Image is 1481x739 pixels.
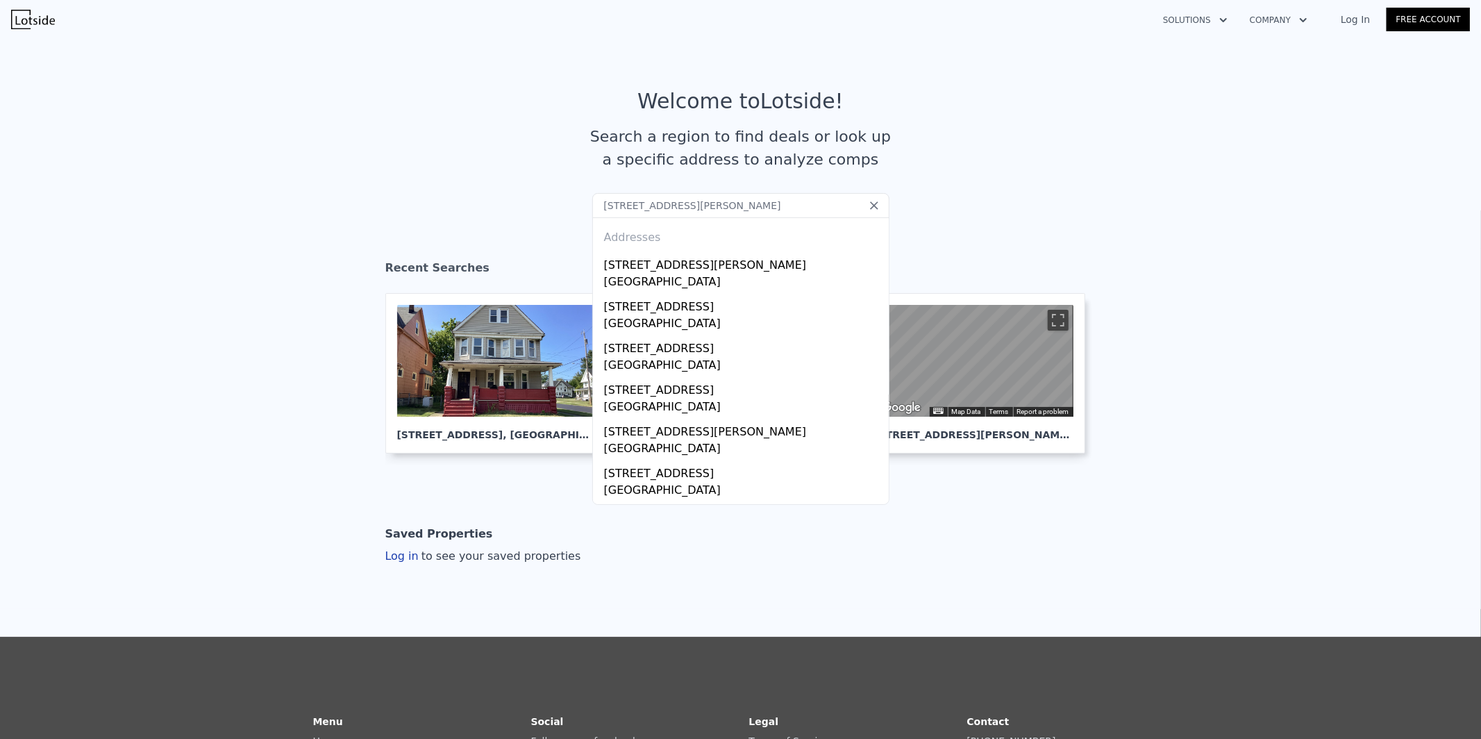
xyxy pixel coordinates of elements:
[385,520,493,548] div: Saved Properties
[1324,13,1387,26] a: Log In
[1048,310,1069,331] button: Toggle fullscreen view
[875,305,1073,417] div: Street View
[604,315,883,335] div: [GEOGRAPHIC_DATA]
[585,125,896,171] div: Search a region to find deals or look up a specific address to analyze comps
[1152,8,1239,33] button: Solutions
[531,716,564,727] strong: Social
[749,716,779,727] strong: Legal
[1017,408,1069,415] a: Report a problem
[604,376,883,399] div: [STREET_ADDRESS]
[604,418,883,440] div: [STREET_ADDRESS][PERSON_NAME]
[604,399,883,418] div: [GEOGRAPHIC_DATA]
[604,251,883,274] div: [STREET_ADDRESS][PERSON_NAME]
[604,293,883,315] div: [STREET_ADDRESS]
[878,399,924,417] img: Google
[604,501,883,524] div: [STREET_ADDRESS]
[604,440,883,460] div: [GEOGRAPHIC_DATA]
[604,482,883,501] div: [GEOGRAPHIC_DATA]
[878,399,924,417] a: Open this area in Google Maps (opens a new window)
[397,417,596,442] div: [STREET_ADDRESS] , [GEOGRAPHIC_DATA]
[1387,8,1470,31] a: Free Account
[385,293,619,454] a: [STREET_ADDRESS], [GEOGRAPHIC_DATA]
[863,293,1096,454] a: Map [STREET_ADDRESS][PERSON_NAME], [GEOGRAPHIC_DATA]
[952,407,981,417] button: Map Data
[637,89,844,114] div: Welcome to Lotside !
[604,274,883,293] div: [GEOGRAPHIC_DATA]
[313,716,343,727] strong: Menu
[385,249,1096,293] div: Recent Searches
[1239,8,1319,33] button: Company
[933,408,943,414] button: Keyboard shortcuts
[604,335,883,357] div: [STREET_ADDRESS]
[875,417,1073,442] div: [STREET_ADDRESS][PERSON_NAME] , [GEOGRAPHIC_DATA]
[385,548,581,565] div: Log in
[989,408,1009,415] a: Terms
[604,460,883,482] div: [STREET_ADDRESS]
[419,549,581,563] span: to see your saved properties
[967,716,1010,727] strong: Contact
[875,305,1073,417] div: Map
[592,193,889,218] input: Search an address or region...
[11,10,55,29] img: Lotside
[599,218,883,251] div: Addresses
[604,357,883,376] div: [GEOGRAPHIC_DATA]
